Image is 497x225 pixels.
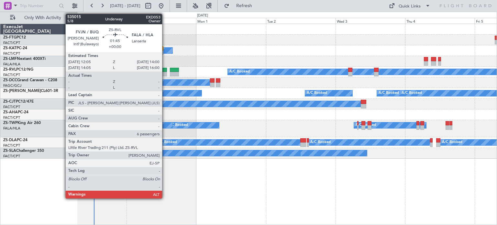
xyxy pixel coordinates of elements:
div: A/C Booked [113,148,134,158]
span: ZS-LMF [3,57,17,61]
div: A/C Booked [356,120,376,130]
div: A/C Booked [99,148,119,158]
span: ZS-[PERSON_NAME] [3,89,41,93]
div: Tue 2 [266,18,336,24]
a: ZS-SLAChallenger 350 [3,149,44,153]
div: Wed 3 [336,18,405,24]
a: ZS-[PERSON_NAME]CL601-3R [3,89,58,93]
button: Refresh [221,1,260,11]
a: ZS-RVLPC12/NG [3,68,33,72]
div: Sat 30 [57,18,127,24]
span: Refresh [231,4,258,8]
div: [DATE] [78,13,89,18]
div: A/C Booked [310,138,331,147]
button: Quick Links [386,1,434,11]
div: A/C Booked [157,138,177,147]
a: FACT/CPT [3,143,20,148]
div: Quick Links [399,3,421,10]
span: ZS-CJT [3,100,16,104]
a: FACT/CPT [3,154,20,159]
div: A/C Booked [168,120,188,130]
div: Thu 4 [405,18,475,24]
button: Only With Activity [7,13,70,23]
a: ZS-LMFNextant 400XTi [3,57,46,61]
span: ZS-DLA [3,138,17,142]
a: FALA/HLA [3,126,20,131]
input: Trip Number [20,1,57,11]
div: A/C Booked [442,138,462,147]
a: FACT/CPT [3,73,20,77]
span: ZS-TWP [3,121,17,125]
div: A/C Booked [379,88,399,98]
a: ZS-DCCGrand Caravan - C208 [3,78,57,82]
span: ZS-DCC [3,78,17,82]
a: FACT/CPT [3,40,20,45]
div: A/C Booked [229,67,250,77]
span: ZS-FTG [3,36,17,39]
a: FACT/CPT [3,105,20,109]
div: A/C Booked [307,88,327,98]
div: Mon 1 [196,18,266,24]
a: ZS-AHAPC-24 [3,110,28,114]
div: A/C Unavailable [82,120,109,130]
a: FACT/CPT [3,115,20,120]
span: ZS-SLA [3,149,16,153]
a: FACT/CPT [3,51,20,56]
span: [DATE] - [DATE] [110,3,140,9]
span: ZS-RVL [3,68,16,72]
a: ZS-DLAPC-24 [3,138,28,142]
div: A/C Booked [402,88,422,98]
span: ZS-KAT [3,46,17,50]
a: ZS-FTGPC12 [3,36,26,39]
span: ZS-AHA [3,110,18,114]
a: ZS-TWPKing Air 260 [3,121,41,125]
a: FALA/HLA [3,62,20,67]
a: ZS-CJTPC12/47E [3,100,34,104]
a: ZS-KATPC-24 [3,46,27,50]
a: FAGC/GCJ [3,83,21,88]
div: [DATE] [197,13,208,18]
div: Sun 31 [127,18,196,24]
span: Only With Activity [17,16,68,20]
